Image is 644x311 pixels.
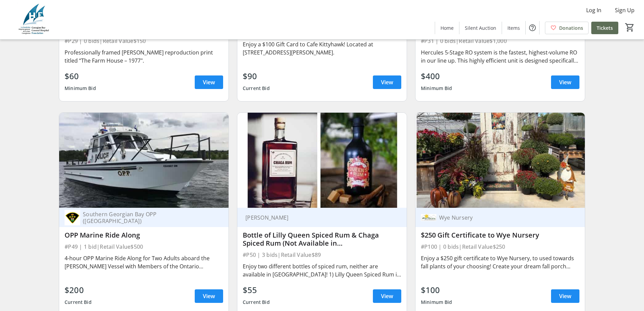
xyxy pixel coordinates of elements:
[65,254,223,270] div: 4-hour OPP Marine Ride Along for Two Adults aboard the [PERSON_NAME] Vessel with Members of the O...
[581,5,607,16] button: Log In
[440,24,454,31] span: Home
[203,78,215,86] span: View
[421,231,579,239] div: $250 Gift Certificate to Wye Nursery
[435,22,459,34] a: Home
[65,82,96,94] div: Minimum Bid
[243,262,401,279] div: Enjoy two different bottles of spiced rum, neither are available in [GEOGRAPHIC_DATA]! 1) Lilly Q...
[615,6,635,14] span: Sign Up
[415,113,585,208] img: $250 Gift Certificate to Wye Nursery
[624,21,636,34] button: Cart
[591,22,618,34] a: Tickets
[526,21,539,35] button: Help
[421,210,436,225] img: Wye Nursery
[243,284,270,296] div: $55
[243,250,401,260] div: #P50 | 3 bids | Retail Value $89
[203,292,215,300] span: View
[373,75,401,89] a: View
[243,296,270,308] div: Current Bid
[559,78,571,86] span: View
[421,242,579,251] div: #P100 | 0 bids | Retail Value $250
[243,40,401,57] div: Enjoy a $100 Gift Card to Cafe Kittyhawk! Located at [STREET_ADDRESS][PERSON_NAME].
[65,296,92,308] div: Current Bid
[4,3,64,37] img: Georgian Bay General Hospital Foundation's Logo
[421,48,579,65] div: Hercules 5-Stage RO system is the fastest, highest-volume RO in our line up. This highly efficien...
[243,214,393,221] div: [PERSON_NAME]
[459,22,502,34] a: Silent Auction
[465,24,496,31] span: Silent Auction
[421,36,579,46] div: #P31 | 0 bids | Retail Value $1,000
[551,289,579,303] a: View
[545,22,589,34] a: Donations
[237,113,407,208] img: Bottle of Lilly Queen Spiced Rum & Chaga Spiced Rum (Not Available in Ontario!)
[421,284,452,296] div: $100
[507,24,520,31] span: Items
[243,70,270,82] div: $90
[65,242,223,251] div: #P49 | 1 bid | Retail Value $500
[65,36,223,46] div: #P29 | 0 bids | Retail Value $150
[381,78,393,86] span: View
[421,82,452,94] div: Minimum Bid
[373,289,401,303] a: View
[243,82,270,94] div: Current Bid
[436,214,571,221] div: Wye Nursery
[597,24,613,31] span: Tickets
[610,5,640,16] button: Sign Up
[65,70,96,82] div: $60
[586,6,601,14] span: Log In
[381,292,393,300] span: View
[65,210,80,225] img: Southern Georgian Bay OPP (Midland)
[243,231,401,247] div: Bottle of Lilly Queen Spiced Rum & Chaga Spiced Rum (Not Available in [GEOGRAPHIC_DATA]!)
[559,292,571,300] span: View
[59,113,229,208] img: OPP Marine Ride Along
[421,70,452,82] div: $400
[559,24,583,31] span: Donations
[65,284,92,296] div: $200
[421,296,452,308] div: Minimum Bid
[65,48,223,65] div: Professionally framed [PERSON_NAME] reproduction print titled “The Farm House – 1977".
[65,231,223,239] div: OPP Marine Ride Along
[551,75,579,89] a: View
[421,254,579,270] div: Enjoy a $250 gift certificate to Wye Nursery, to used towards fall plants of your choosing! Creat...
[80,211,215,224] div: Southern Georgian Bay OPP ([GEOGRAPHIC_DATA])
[195,75,223,89] a: View
[502,22,525,34] a: Items
[195,289,223,303] a: View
